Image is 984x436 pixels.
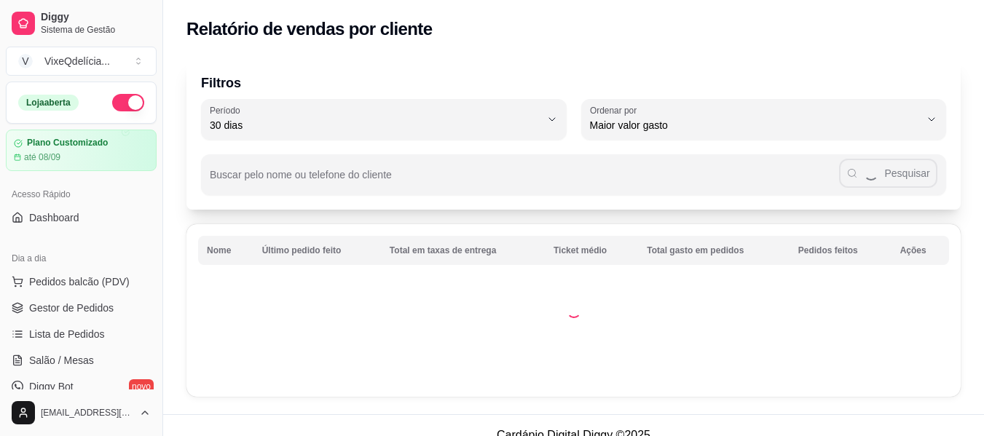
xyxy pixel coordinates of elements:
[6,130,157,171] a: Plano Customizadoaté 08/09
[201,99,567,140] button: Período30 dias
[24,151,60,163] article: até 08/09
[6,47,157,76] button: Select a team
[590,104,642,116] label: Ordenar por
[6,375,157,398] a: Diggy Botnovo
[6,6,157,41] a: DiggySistema de Gestão
[6,395,157,430] button: [EMAIL_ADDRESS][DOMAIN_NAME]
[18,95,79,111] div: Loja aberta
[29,353,94,368] span: Salão / Mesas
[6,322,157,346] a: Lista de Pedidos
[29,210,79,225] span: Dashboard
[44,54,110,68] div: VixeQdelícia ...
[6,247,157,270] div: Dia a dia
[41,11,151,24] span: Diggy
[112,94,144,111] button: Alterar Status
[29,301,114,315] span: Gestor de Pedidos
[6,270,157,293] button: Pedidos balcão (PDV)
[29,274,130,289] span: Pedidos balcão (PDV)
[581,99,947,140] button: Ordenar porMaior valor gasto
[6,183,157,206] div: Acesso Rápido
[6,349,157,372] a: Salão / Mesas
[210,118,540,132] span: 30 dias
[201,73,946,93] p: Filtros
[41,24,151,36] span: Sistema de Gestão
[18,54,33,68] span: V
[6,206,157,229] a: Dashboard
[27,138,108,148] article: Plano Customizado
[210,104,245,116] label: Período
[210,173,839,188] input: Buscar pelo nome ou telefone do cliente
[590,118,921,132] span: Maior valor gasto
[41,407,133,419] span: [EMAIL_ADDRESS][DOMAIN_NAME]
[29,327,105,341] span: Lista de Pedidos
[186,17,433,41] h2: Relatório de vendas por cliente
[29,379,74,394] span: Diggy Bot
[567,304,581,318] div: Loading
[6,296,157,320] a: Gestor de Pedidos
